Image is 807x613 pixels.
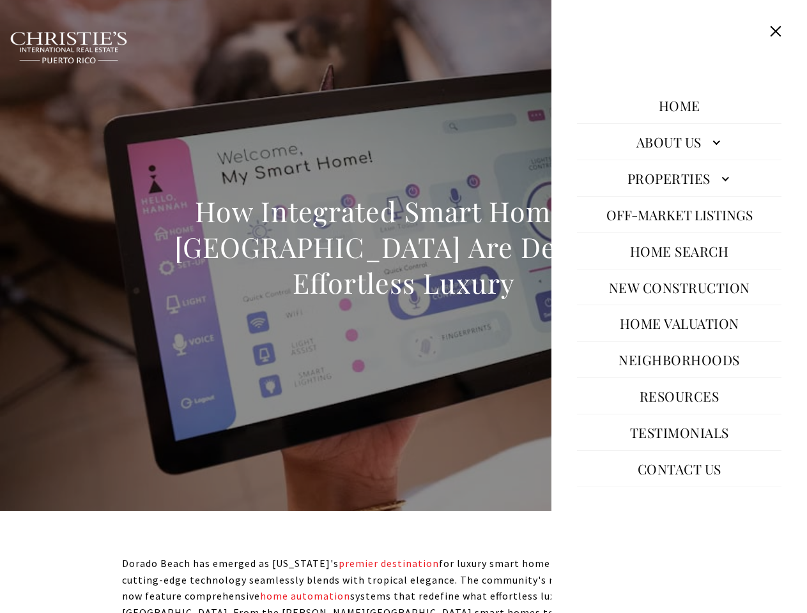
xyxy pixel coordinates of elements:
div: Call or text [DATE], we are here to help! [13,41,185,50]
a: Home Search [624,236,735,266]
span: I agree to be contacted by [PERSON_NAME] International Real Estate PR via text, call & email. To ... [16,79,182,103]
a: home automation - open in a new tab [260,589,350,602]
div: Do you have questions? [13,29,185,38]
button: Close this option [764,19,788,43]
button: Off-Market Listings [600,199,759,230]
a: New Construction [603,272,757,303]
img: Christie's International Real Estate black text logo [10,31,128,64]
a: Resources [633,381,726,411]
a: Home Valuation [613,308,746,338]
a: Home [652,90,707,121]
a: About Us [577,126,781,157]
a: Neighborhoods [612,344,746,375]
a: Contact Us [631,453,728,484]
a: Properties [577,163,781,193]
span: [PHONE_NUMBER] [52,60,159,73]
h1: How Integrated Smart Homes in [GEOGRAPHIC_DATA] Are Defining Effortless Luxury [122,193,686,301]
a: Testimonials [624,417,735,448]
a: premier destination - open in a new tab [339,557,439,570]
